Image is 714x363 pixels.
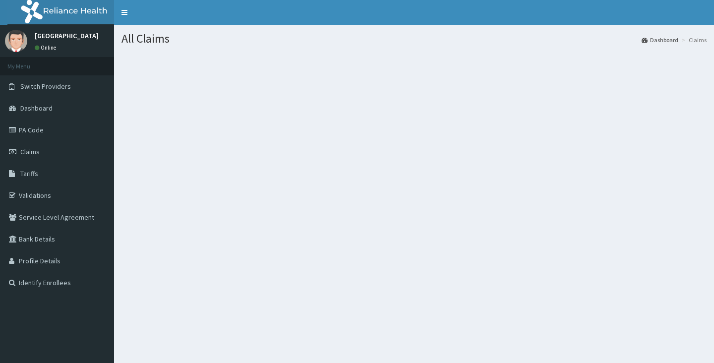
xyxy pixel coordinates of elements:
[20,147,40,156] span: Claims
[35,32,99,39] p: [GEOGRAPHIC_DATA]
[679,36,707,44] li: Claims
[20,169,38,178] span: Tariffs
[5,30,27,52] img: User Image
[20,82,71,91] span: Switch Providers
[121,32,707,45] h1: All Claims
[642,36,678,44] a: Dashboard
[35,44,59,51] a: Online
[20,104,53,113] span: Dashboard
